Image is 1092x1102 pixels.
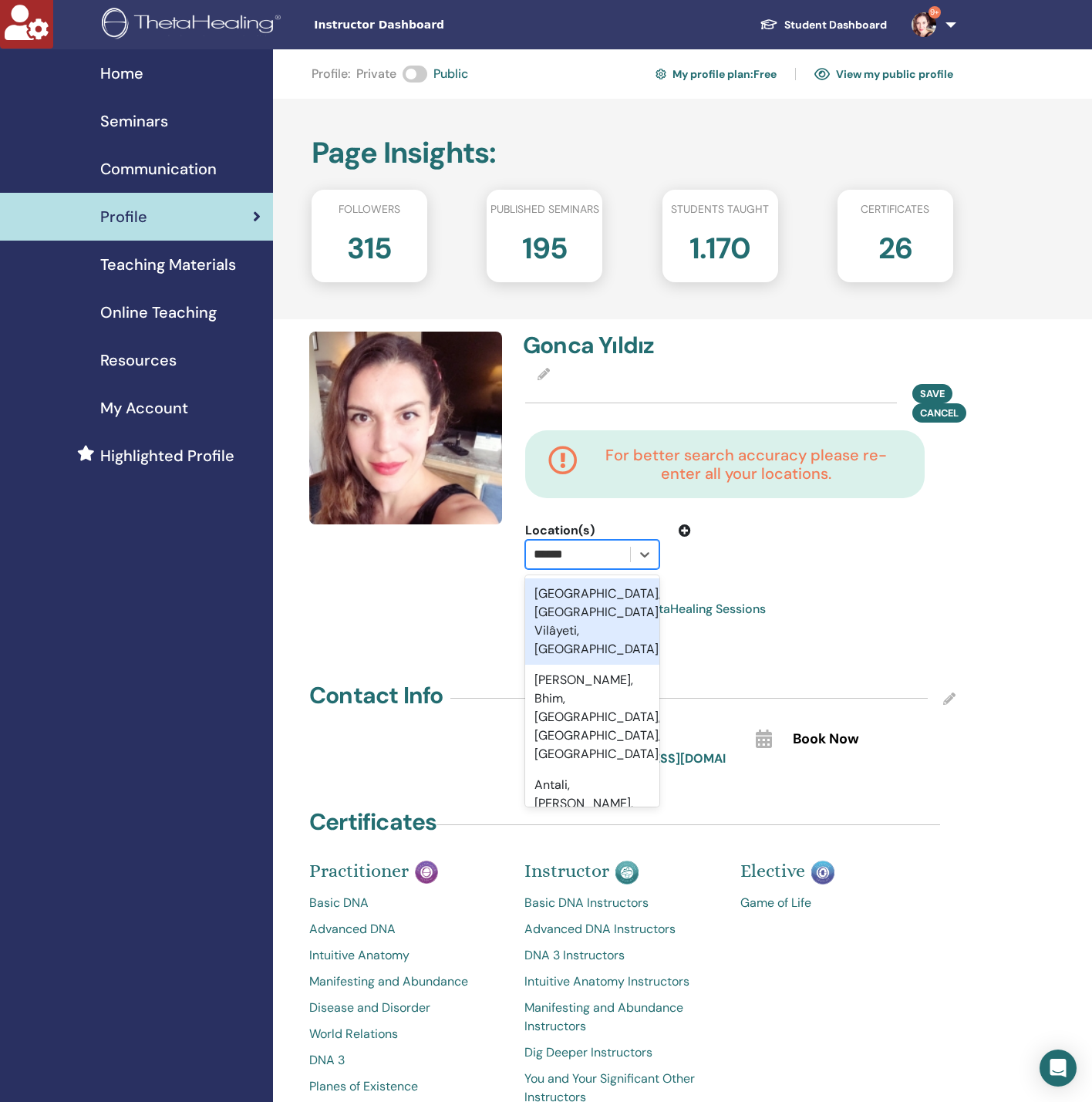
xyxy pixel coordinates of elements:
[347,224,392,267] h2: 315
[524,920,716,939] a: Advanced DNA Instructors
[1040,1050,1077,1087] div: Open Intercom Messenger
[920,406,959,420] span: Cancel
[309,332,502,524] img: default.jpg
[309,860,409,881] span: Practitioner
[100,62,143,85] span: Home
[309,682,443,709] h4: Contact Info
[309,999,501,1017] a: Disease and Disorder
[524,999,716,1036] a: Manifesting and Abundance Instructors
[747,11,899,39] a: Student Dashboard
[740,860,805,881] span: Elective
[814,62,953,86] a: View my public profile
[100,349,177,372] span: Resources
[814,67,830,81] img: eye.svg
[433,65,468,83] span: Public
[590,446,902,483] h4: For better search accuracy please re-enter all your locations.
[309,1051,501,1070] a: DNA 3
[524,946,716,965] a: DNA 3 Instructors
[100,301,217,324] span: Online Teaching
[100,444,234,467] span: Highlighted Profile
[878,224,912,267] h2: 26
[656,66,666,82] img: cog.svg
[312,65,350,83] span: Profile :
[524,1043,716,1062] a: Dig Deeper Instructors
[525,521,595,540] span: Location(s)
[100,253,236,276] span: Teaching Materials
[309,808,436,836] h4: Certificates
[920,387,945,400] span: Save
[490,201,599,217] span: Published seminars
[861,201,929,217] span: Certificates
[760,18,778,31] img: graduation-cap-white.svg
[100,396,188,420] span: My Account
[524,972,716,991] a: Intuitive Anatomy Instructors
[793,730,859,750] span: Book Now
[100,205,147,228] span: Profile
[309,946,501,965] a: Intuitive Anatomy
[525,665,659,770] div: [PERSON_NAME], Bhim, [GEOGRAPHIC_DATA], [GEOGRAPHIC_DATA], [GEOGRAPHIC_DATA]
[524,894,716,912] a: Basic DNA Instructors
[356,65,396,83] span: Private
[309,920,501,939] a: Advanced DNA
[740,894,932,912] a: Game of Life
[309,1025,501,1043] a: World Relations
[100,157,217,180] span: Communication
[314,17,545,33] span: Instructor Dashboard
[689,224,750,267] h2: 1.170
[312,136,953,171] h2: Page Insights :
[309,894,501,912] a: Basic DNA
[523,332,731,359] h4: Gonca Yıldız
[102,8,286,42] img: logo.png
[525,770,659,875] div: Antali, [PERSON_NAME], [GEOGRAPHIC_DATA], [GEOGRAPHIC_DATA], [GEOGRAPHIC_DATA]
[929,6,941,19] span: 9+
[524,860,609,881] span: Instructor
[671,201,769,217] span: Students taught
[522,224,568,267] h2: 195
[912,384,952,403] button: Save
[912,12,936,37] img: default.jpg
[309,1077,501,1096] a: Planes of Existence
[912,403,966,423] button: Cancel
[339,201,400,217] span: Followers
[525,578,659,665] div: [GEOGRAPHIC_DATA], [GEOGRAPHIC_DATA] Vilâyeti, [GEOGRAPHIC_DATA]
[100,110,168,133] span: Seminars
[656,62,777,86] a: My profile plan:Free
[562,601,766,617] span: Available for ThetaHealing Sessions
[309,972,501,991] a: Manifesting and Abundance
